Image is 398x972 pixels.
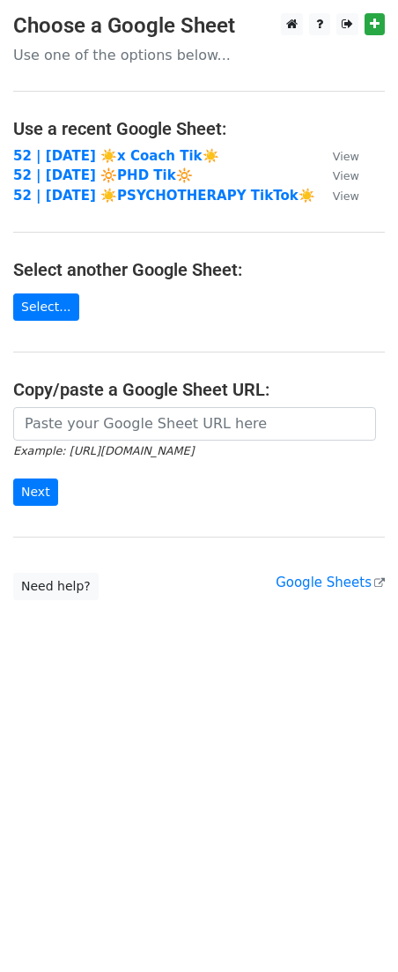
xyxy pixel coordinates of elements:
[13,573,99,600] a: Need help?
[13,13,385,39] h3: Choose a Google Sheet
[333,189,359,203] small: View
[13,148,219,164] a: 52 | [DATE] ☀️x Coach Tik☀️
[13,444,194,457] small: Example: [URL][DOMAIN_NAME]
[276,575,385,590] a: Google Sheets
[315,148,359,164] a: View
[333,169,359,182] small: View
[333,150,359,163] small: View
[13,188,315,204] a: 52 | [DATE] ☀️PSYCHOTHERAPY TikTok☀️
[13,259,385,280] h4: Select another Google Sheet:
[13,407,376,441] input: Paste your Google Sheet URL here
[13,167,193,183] a: 52 | [DATE] 🔆PHD Tik🔆
[13,479,58,506] input: Next
[315,167,359,183] a: View
[315,188,359,204] a: View
[13,118,385,139] h4: Use a recent Google Sheet:
[13,293,79,321] a: Select...
[13,379,385,400] h4: Copy/paste a Google Sheet URL:
[13,46,385,64] p: Use one of the options below...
